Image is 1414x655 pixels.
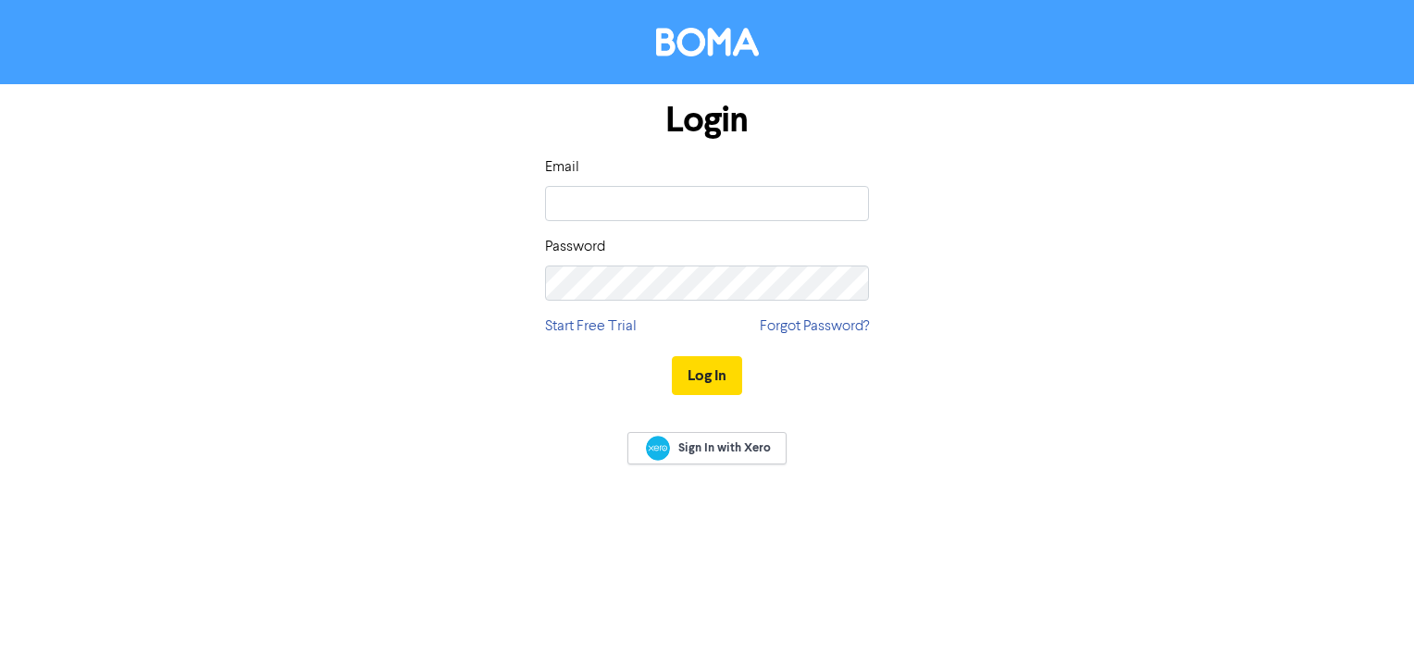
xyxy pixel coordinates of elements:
a: Forgot Password? [760,315,869,338]
button: Log In [672,356,742,395]
img: BOMA Logo [656,28,759,56]
label: Email [545,156,579,179]
img: Xero logo [646,436,670,461]
a: Start Free Trial [545,315,637,338]
label: Password [545,236,605,258]
span: Sign In with Xero [678,439,771,456]
h1: Login [545,99,869,142]
a: Sign In with Xero [627,432,787,464]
